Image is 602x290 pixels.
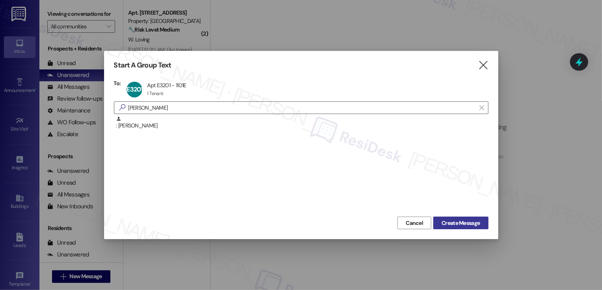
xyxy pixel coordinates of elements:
button: Create Message [433,217,488,229]
span: E3201 [127,85,143,94]
h3: Start A Group Text [114,61,171,70]
span: Create Message [442,219,480,227]
i:  [478,61,488,69]
button: Cancel [397,217,431,229]
div: Apt E3201 - 1101E [147,82,186,89]
span: Cancel [406,219,423,227]
i:  [116,103,129,112]
div: 1 Tenant [147,90,163,97]
div: : [PERSON_NAME] [116,116,488,130]
button: Clear text [475,102,488,114]
input: Search for any contact or apartment [129,102,475,113]
div: : [PERSON_NAME] [114,116,488,136]
h3: To: [114,80,121,87]
i:  [479,105,484,111]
